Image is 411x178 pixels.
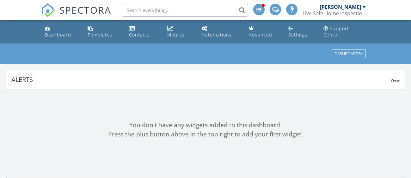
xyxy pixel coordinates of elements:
div: Dashboard [45,32,71,38]
a: Support Center [321,23,369,41]
div: Automations [202,32,232,38]
div: Alerts [11,75,390,84]
div: Advanced [249,32,272,38]
div: Settings [288,32,307,38]
a: Templates [85,23,121,41]
div: Dashboards [334,52,363,56]
div: Metrics [167,32,185,38]
a: SPECTORA [41,9,111,22]
div: Support Center [323,25,349,38]
span: View [390,77,400,83]
a: Dashboard [42,23,80,41]
div: [PERSON_NAME] [320,4,361,10]
div: Contacts [129,32,150,38]
a: Settings [286,23,316,41]
img: The Best Home Inspection Software - Spectora [41,3,55,17]
div: Live Safe Home Inspections, LLC [303,10,366,16]
span: SPECTORA [59,3,111,16]
div: Press the plus button above in the top right to add your first widget. [6,130,405,139]
div: Templates [88,32,112,38]
a: Advanced [246,23,281,41]
div: You don't have any widgets added to this dashboard. [6,121,405,130]
a: Contacts [126,23,160,41]
a: Metrics [165,23,194,41]
input: Search everything... [122,4,248,16]
a: Automations (Advanced) [199,23,241,41]
button: Dashboards [332,49,366,58]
